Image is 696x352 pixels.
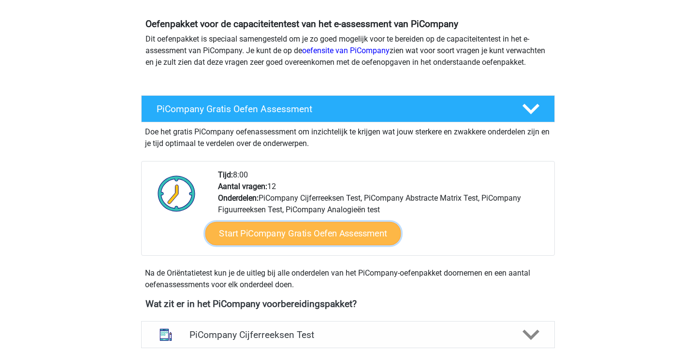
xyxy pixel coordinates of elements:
b: Aantal vragen: [218,182,267,191]
h4: PiCompany Cijferreeksen Test [189,329,506,340]
div: 8:00 12 PiCompany Cijferreeksen Test, PiCompany Abstracte Matrix Test, PiCompany Figuurreeksen Te... [211,169,554,255]
div: Doe het gratis PiCompany oefenassessment om inzichtelijk te krijgen wat jouw sterkere en zwakkere... [141,122,555,149]
a: oefensite van PiCompany [302,46,390,55]
h4: PiCompany Gratis Oefen Assessment [157,103,507,115]
a: cijferreeksen PiCompany Cijferreeksen Test [137,321,559,348]
img: cijferreeksen [153,322,178,347]
p: Dit oefenpakket is speciaal samengesteld om je zo goed mogelijk voor te bereiden op de capaciteit... [145,33,551,68]
h4: Wat zit er in het PiCompany voorbereidingspakket? [145,298,551,309]
b: Onderdelen: [218,193,259,203]
div: Na de Oriëntatietest kun je de uitleg bij alle onderdelen van het PiCompany-oefenpakket doornemen... [141,267,555,291]
a: PiCompany Gratis Oefen Assessment [137,95,559,122]
b: Tijd: [218,170,233,179]
img: Klok [152,169,201,218]
b: Oefenpakket voor de capaciteitentest van het e-assessment van PiCompany [145,18,458,29]
a: Start PiCompany Gratis Oefen Assessment [205,222,401,245]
